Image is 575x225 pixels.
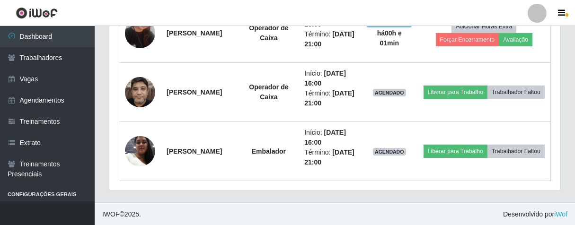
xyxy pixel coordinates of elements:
li: Início: [304,69,355,88]
strong: há 00 h e 01 min [377,29,402,47]
button: Liberar para Trabalho [424,145,487,158]
strong: [PERSON_NAME] [167,88,222,96]
strong: [PERSON_NAME] [167,147,222,155]
img: CoreUI Logo [16,7,58,19]
button: Liberar para Trabalho [424,86,487,99]
time: [DATE] 16:00 [304,129,346,146]
button: Trabalhador Faltou [487,86,545,99]
li: Término: [304,88,355,108]
button: Trabalhador Faltou [487,145,545,158]
span: AGENDADO [373,148,406,156]
strong: [PERSON_NAME] [167,29,222,37]
strong: Operador de Caixa [249,83,288,101]
span: AGENDADO [373,89,406,96]
span: IWOF [102,210,120,218]
button: Forçar Encerramento [436,33,499,46]
img: 1730602646133.jpeg [125,6,155,60]
strong: Embalador [252,147,286,155]
a: iWof [554,210,567,218]
li: Término: [304,147,355,167]
span: Desenvolvido por [503,209,567,219]
button: Avaliação [499,33,532,46]
img: 1699491283737.jpeg [125,131,155,171]
span: © 2025 . [102,209,141,219]
button: Adicionar Horas Extra [451,20,516,33]
time: [DATE] 16:00 [304,69,346,87]
img: 1742847882659.jpeg [125,72,155,112]
li: Término: [304,29,355,49]
li: Início: [304,128,355,147]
